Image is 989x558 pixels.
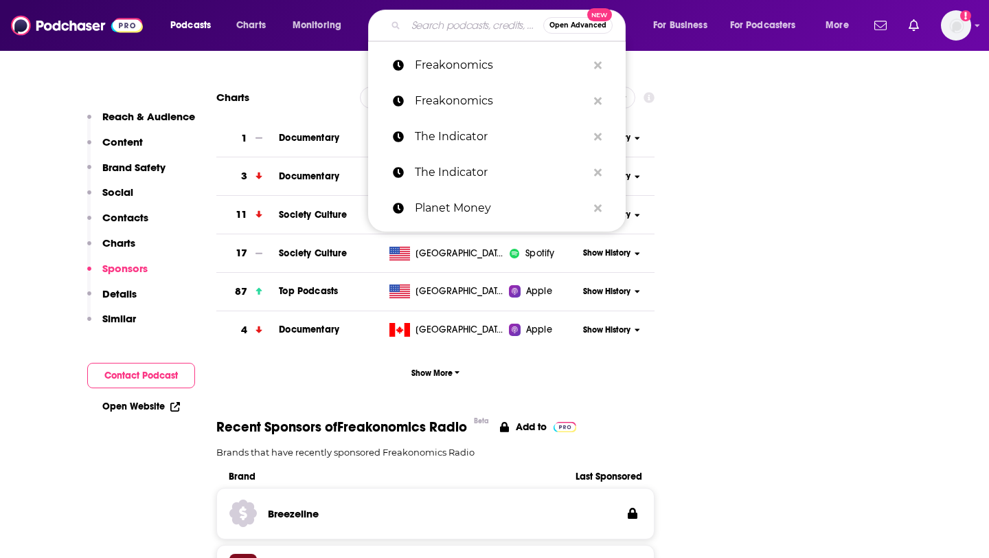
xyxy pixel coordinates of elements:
[360,87,435,109] h2: Platforms
[411,368,460,378] span: Show More
[415,83,587,119] p: Freakonomics
[416,284,505,298] span: United States
[279,247,347,259] span: Society Culture
[102,287,137,300] p: Details
[102,312,136,325] p: Similar
[579,247,645,259] button: Show History
[216,273,279,311] a: 87
[279,132,339,144] span: Documentary
[216,360,655,386] button: Show More
[416,247,505,260] span: United States
[406,14,543,36] input: Search podcasts, credits, & more...
[525,247,554,260] span: Spotify
[960,10,971,21] svg: Add a profile image
[509,248,520,259] img: iconImage
[227,14,274,36] a: Charts
[384,247,510,260] a: [GEOGRAPHIC_DATA]
[415,155,587,190] p: The Indicator
[368,155,626,190] a: The Indicator
[161,14,229,36] button: open menu
[826,16,849,35] span: More
[368,119,626,155] a: The Indicator
[102,211,148,224] p: Contacts
[509,247,578,260] a: iconImageSpotify
[229,471,553,482] span: Brand
[87,186,133,211] button: Social
[415,119,587,155] p: The Indicator
[216,196,279,234] a: 11
[415,190,587,226] p: Planet Money
[170,16,211,35] span: Podcasts
[102,262,148,275] p: Sponsors
[554,422,576,432] img: Pro Logo
[279,170,339,182] a: Documentary
[102,236,135,249] p: Charts
[216,311,279,349] a: 4
[474,416,489,425] div: Beta
[87,312,136,337] button: Similar
[102,135,143,148] p: Content
[279,285,338,297] a: Top Podcasts
[236,207,247,223] h3: 11
[416,323,505,337] span: Canada
[549,22,606,29] span: Open Advanced
[11,12,143,38] img: Podchaser - Follow, Share and Rate Podcasts
[516,421,547,433] p: Add to
[87,161,166,186] button: Brand Safety
[526,323,552,337] span: Apple
[236,245,247,261] h3: 17
[102,186,133,199] p: Social
[500,418,576,436] a: Add to
[279,324,339,335] a: Documentary
[87,110,195,135] button: Reach & Audience
[360,87,435,109] button: open menu
[102,110,195,123] p: Reach & Audience
[87,236,135,262] button: Charts
[87,287,137,313] button: Details
[235,284,247,300] h3: 87
[816,14,866,36] button: open menu
[579,324,645,336] button: Show History
[583,286,630,298] span: Show History
[87,262,148,287] button: Sponsors
[644,14,725,36] button: open menu
[102,161,166,174] p: Brand Safety
[869,14,892,37] a: Show notifications dropdown
[87,211,148,236] button: Contacts
[941,10,971,41] button: Show profile menu
[216,418,467,436] span: Recent Sponsors of Freakonomics Radio
[368,190,626,226] a: Planet Money
[279,209,347,221] a: Society Culture
[293,16,341,35] span: Monitoring
[268,507,319,520] h3: Breezeline
[384,284,510,298] a: [GEOGRAPHIC_DATA]
[216,447,655,458] p: Brands that have recently sponsored Freakonomics Radio
[241,322,247,338] h3: 4
[87,135,143,161] button: Content
[368,47,626,83] a: Freakonomics
[941,10,971,41] span: Logged in as james.parsons
[216,91,249,104] h2: Charts
[903,14,924,37] a: Show notifications dropdown
[216,157,279,195] a: 3
[653,16,707,35] span: For Business
[216,120,279,157] a: 1
[583,324,630,336] span: Show History
[509,284,578,298] a: Apple
[241,131,247,146] h3: 1
[368,83,626,119] a: Freakonomics
[583,247,630,259] span: Show History
[384,323,510,337] a: [GEOGRAPHIC_DATA]
[721,14,816,36] button: open menu
[526,284,552,298] span: Apple
[415,47,587,83] p: Freakonomics
[102,401,180,412] a: Open Website
[381,10,639,41] div: Search podcasts, credits, & more...
[579,286,645,298] button: Show History
[87,363,195,388] button: Contact Podcast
